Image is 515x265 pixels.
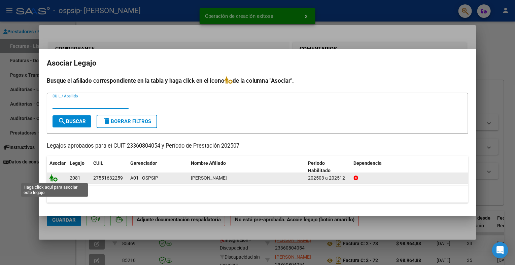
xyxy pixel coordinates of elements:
span: Borrar Filtros [103,118,151,124]
datatable-header-cell: Legajo [67,156,91,178]
span: Dependencia [354,160,382,166]
span: Buscar [58,118,86,124]
span: A01 - OSPSIP [130,175,158,181]
h4: Busque el afiliado correspondiente en la tabla y haga click en el ícono de la columna "Asociar". [47,76,468,85]
span: Periodo Habilitado [308,160,331,174]
datatable-header-cell: CUIL [91,156,128,178]
datatable-header-cell: Asociar [47,156,67,178]
span: Asociar [49,160,66,166]
div: 202503 a 202512 [308,174,348,182]
datatable-header-cell: Periodo Habilitado [306,156,351,178]
button: Buscar [53,115,91,127]
div: 27551632259 [93,174,123,182]
div: 1 registros [47,186,468,203]
p: Legajos aprobados para el CUIT 23360804054 y Período de Prestación 202507 [47,142,468,150]
span: Legajo [70,160,84,166]
button: Borrar Filtros [97,115,157,128]
datatable-header-cell: Gerenciador [128,156,188,178]
mat-icon: delete [103,117,111,125]
span: 2081 [70,175,80,181]
span: VERGARA GIULIANA BELEN [191,175,227,181]
datatable-header-cell: Dependencia [351,156,469,178]
h2: Asociar Legajo [47,57,468,70]
mat-icon: search [58,117,66,125]
datatable-header-cell: Nombre Afiliado [188,156,306,178]
span: Gerenciador [130,160,157,166]
div: Open Intercom Messenger [492,242,508,258]
span: CUIL [93,160,103,166]
span: Nombre Afiliado [191,160,226,166]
